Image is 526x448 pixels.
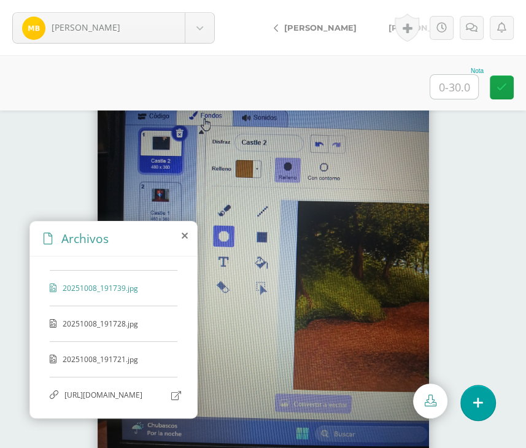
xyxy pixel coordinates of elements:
span: [PERSON_NAME] [52,21,120,33]
i: close [182,231,188,241]
div: Nota [430,68,484,74]
img: b104bb571cd9468a179cda43bc813590.png [22,17,45,40]
span: [PERSON_NAME] [284,23,357,33]
span: 20251008_191728.jpg [63,319,163,329]
span: [URL][DOMAIN_NAME] [64,390,165,401]
a: [PERSON_NAME] [373,13,481,42]
a: [PERSON_NAME] [264,13,373,42]
input: 0-30.0 [430,75,478,99]
span: 20251008_191739.jpg [63,283,163,293]
span: 20251008_191721.jpg [63,354,163,365]
a: [PERSON_NAME] [13,13,214,43]
span: Archivos [61,230,109,247]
